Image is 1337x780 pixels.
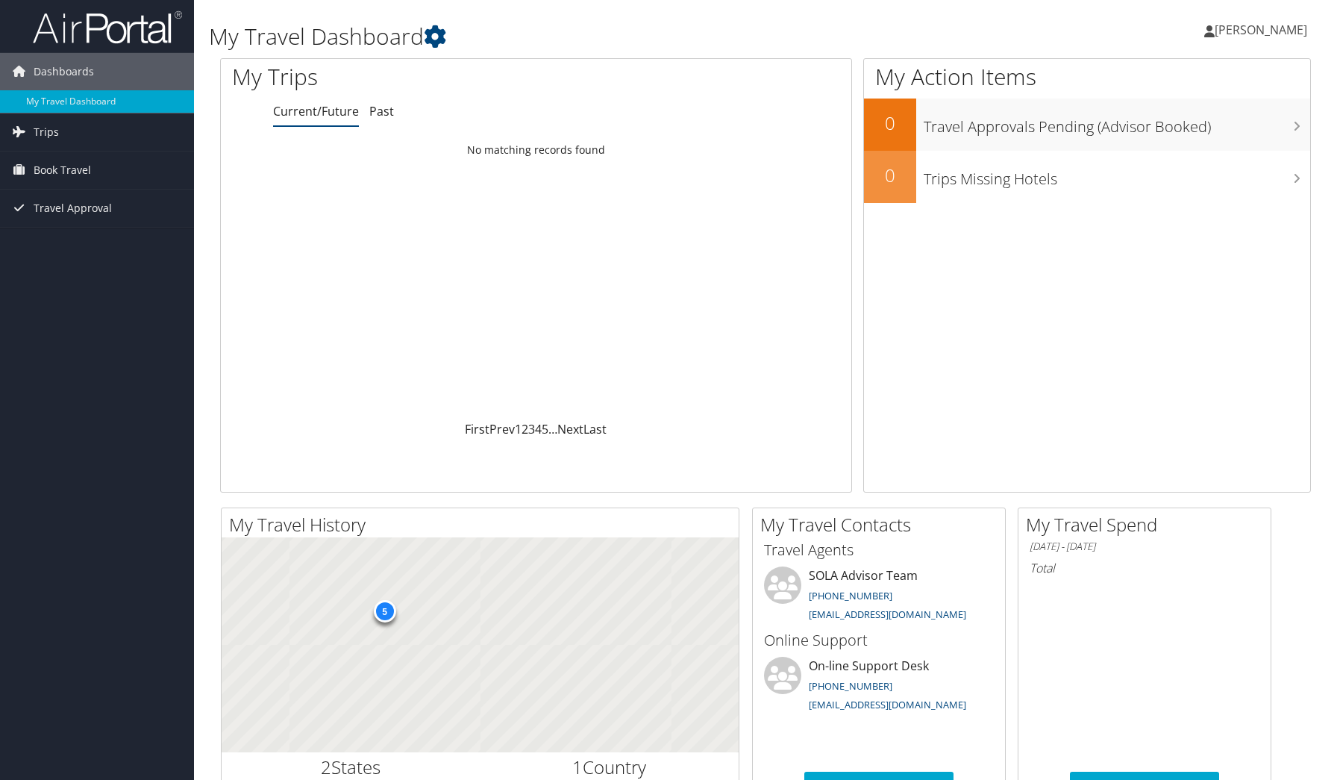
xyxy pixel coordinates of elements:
[809,698,966,711] a: [EMAIL_ADDRESS][DOMAIN_NAME]
[864,163,916,188] h2: 0
[209,21,951,52] h1: My Travel Dashboard
[760,512,1005,537] h2: My Travel Contacts
[764,630,994,651] h3: Online Support
[34,53,94,90] span: Dashboards
[572,755,583,779] span: 1
[1030,540,1259,554] h6: [DATE] - [DATE]
[522,421,528,437] a: 2
[34,152,91,189] span: Book Travel
[924,161,1310,190] h3: Trips Missing Hotels
[1204,7,1322,52] a: [PERSON_NAME]
[489,421,515,437] a: Prev
[492,755,728,780] h2: Country
[757,567,1001,628] li: SOLA Advisor Team
[535,421,542,437] a: 4
[373,600,395,623] div: 5
[809,589,892,602] a: [PHONE_NUMBER]
[273,103,359,119] a: Current/Future
[809,679,892,693] a: [PHONE_NUMBER]
[809,608,966,621] a: [EMAIL_ADDRESS][DOMAIN_NAME]
[864,151,1310,203] a: 0Trips Missing Hotels
[583,421,607,437] a: Last
[33,10,182,45] img: airportal-logo.png
[557,421,583,437] a: Next
[764,540,994,561] h3: Travel Agents
[369,103,394,119] a: Past
[1215,22,1307,38] span: [PERSON_NAME]
[233,755,469,780] h2: States
[34,190,112,227] span: Travel Approval
[465,421,489,437] a: First
[864,61,1310,93] h1: My Action Items
[542,421,548,437] a: 5
[864,99,1310,151] a: 0Travel Approvals Pending (Advisor Booked)
[757,657,1001,718] li: On-line Support Desk
[1026,512,1271,537] h2: My Travel Spend
[229,512,739,537] h2: My Travel History
[864,110,916,136] h2: 0
[221,137,851,163] td: No matching records found
[548,421,557,437] span: …
[321,755,331,779] span: 2
[34,113,59,151] span: Trips
[924,109,1310,137] h3: Travel Approvals Pending (Advisor Booked)
[232,61,577,93] h1: My Trips
[1030,560,1259,576] h6: Total
[515,421,522,437] a: 1
[528,421,535,437] a: 3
